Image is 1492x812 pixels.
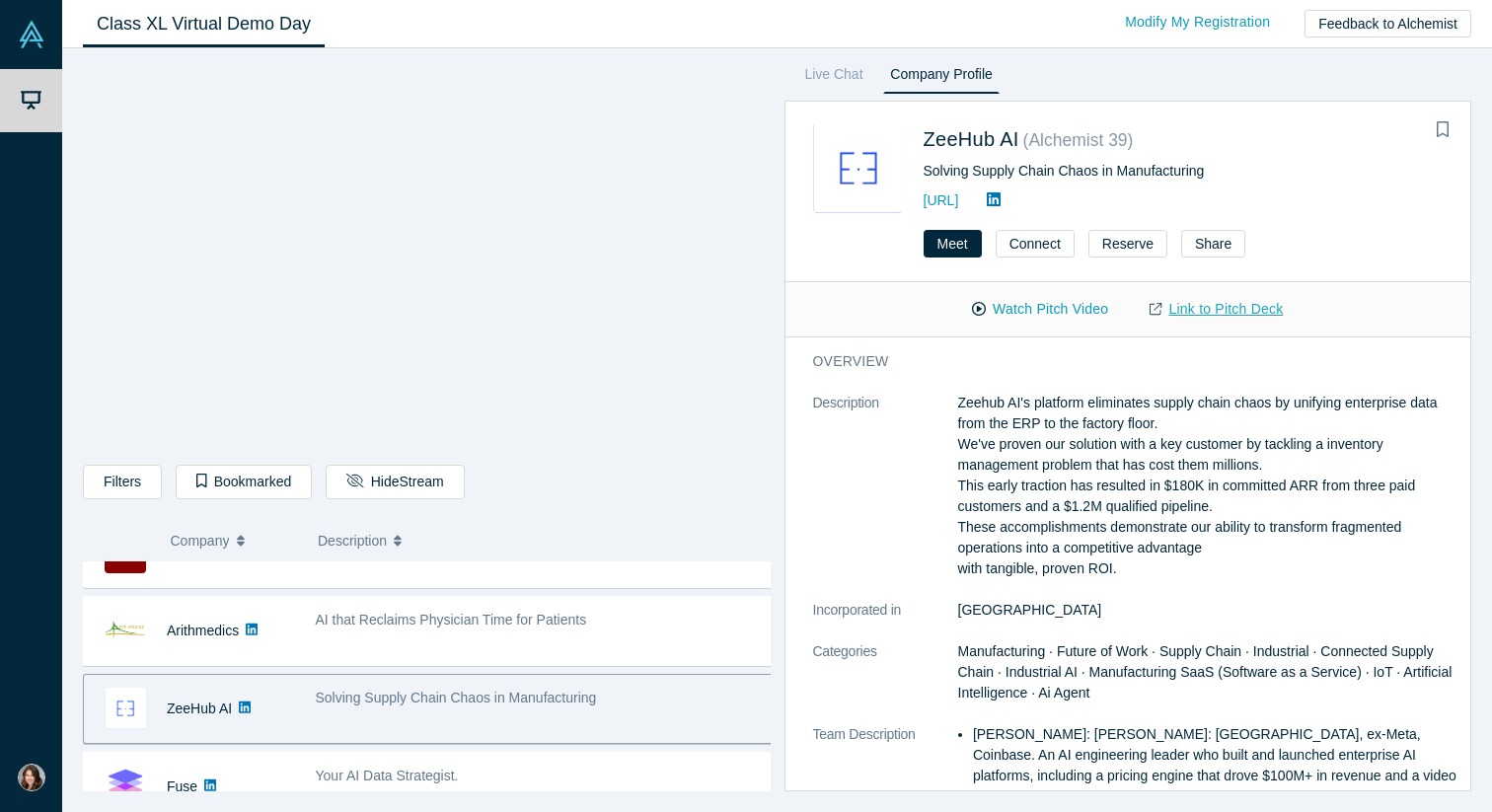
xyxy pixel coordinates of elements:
[176,465,312,499] button: Bookmarked
[1023,130,1134,150] small: ( Alchemist 39 )
[167,701,232,716] a: ZeeHub AI
[83,465,162,499] button: Filters
[318,520,387,561] span: Description
[996,230,1075,258] button: Connect
[316,612,587,627] span: AI that Reclaims Physician Time for Patients
[951,292,1129,327] button: Watch Pitch Video
[105,766,146,807] img: Fuse's Logo
[1305,10,1471,37] button: Feedback to Alchemist
[958,600,1458,621] dd: [GEOGRAPHIC_DATA]
[18,21,45,48] img: Alchemist Vault Logo
[924,128,1019,150] a: ZeeHub AI
[883,62,999,94] a: Company Profile
[83,1,325,47] a: Class XL Virtual Demo Day
[18,764,45,791] img: Anne Cocquyt's Account
[1104,5,1291,39] a: Modify My Registration
[958,393,1458,579] p: Zeehub AI's platform eliminates supply chain chaos by unifying enterprise data from the ERP to th...
[924,192,959,208] a: [URL]
[813,393,958,600] dt: Description
[1429,116,1456,144] button: Bookmark
[1129,292,1304,327] a: Link to Pitch Deck
[973,724,1457,807] p: [PERSON_NAME]: [PERSON_NAME]: [GEOGRAPHIC_DATA], ex-Meta, Coinbase. An AI engineering leader who ...
[924,230,982,258] button: Meet
[924,161,1444,182] div: Solving Supply Chain Chaos in Manufacturing
[1181,230,1245,258] button: Share
[171,520,230,561] span: Company
[813,123,903,213] img: ZeeHub AI's Logo
[105,688,146,729] img: ZeeHub AI's Logo
[798,62,870,94] a: Live Chat
[958,643,1453,701] span: Manufacturing · Future of Work · Supply Chain · Industrial · Connected Supply Chain · Industrial ...
[318,520,757,561] button: Description
[326,465,464,499] button: HideStream
[813,641,958,724] dt: Categories
[84,64,770,450] iframe: Alchemist Class XL Demo Day: Vault
[813,600,958,641] dt: Incorporated in
[316,768,459,783] span: Your AI Data Strategist.
[105,610,146,651] img: Arithmedics's Logo
[167,623,239,638] a: Arithmedics
[167,778,197,794] a: Fuse
[1088,230,1167,258] button: Reserve
[813,351,1431,372] h3: overview
[171,520,298,561] button: Company
[316,690,597,705] span: Solving Supply Chain Chaos in Manufacturing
